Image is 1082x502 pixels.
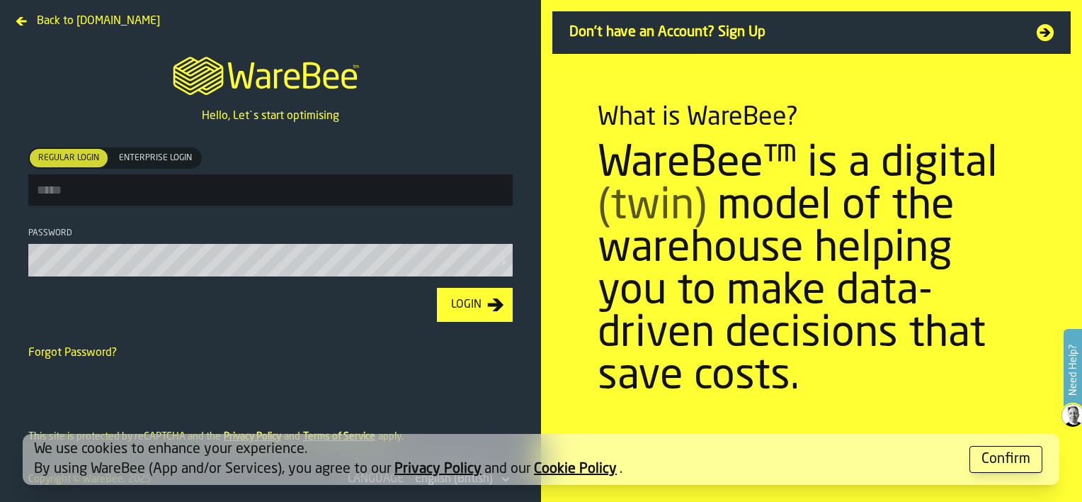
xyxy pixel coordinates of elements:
[445,296,487,313] div: Login
[28,147,109,169] label: button-switch-multi-Regular Login
[598,186,707,228] span: (twin)
[28,147,513,206] label: button-toolbar-[object Object]
[493,255,510,269] button: button-toolbar-Password
[34,440,958,479] div: We use cookies to enhance your experience. By using WareBee (App and/or Services), you agree to o...
[113,152,198,164] span: Enterprise Login
[437,288,513,322] button: button-Login
[394,462,482,476] a: Privacy Policy
[109,147,202,169] label: button-switch-multi-Enterprise Login
[11,11,166,23] a: Back to [DOMAIN_NAME]
[28,228,513,238] div: Password
[569,23,1020,43] span: Don't have an Account? Sign Up
[598,143,1025,398] div: WareBee™ is a digital model of the warehouse helping you to make data-driven decisions that save ...
[534,462,617,476] a: Cookie Policy
[28,174,513,206] input: button-toolbar-[object Object]
[981,450,1030,469] div: Confirm
[160,40,380,108] a: logo-header
[202,108,339,125] p: Hello, Let`s start optimising
[1065,330,1081,410] label: Need Help?
[110,149,200,167] div: thumb
[969,446,1042,473] button: button-
[598,104,798,132] div: What is WareBee?
[30,149,108,167] div: thumb
[33,152,105,164] span: Regular Login
[37,13,160,30] span: Back to [DOMAIN_NAME]
[28,347,117,359] a: Forgot Password?
[28,228,513,277] label: button-toolbar-Password
[552,11,1071,54] a: Don't have an Account? Sign Up
[23,434,1059,485] div: alert-[object Object]
[28,244,513,277] input: button-toolbar-Password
